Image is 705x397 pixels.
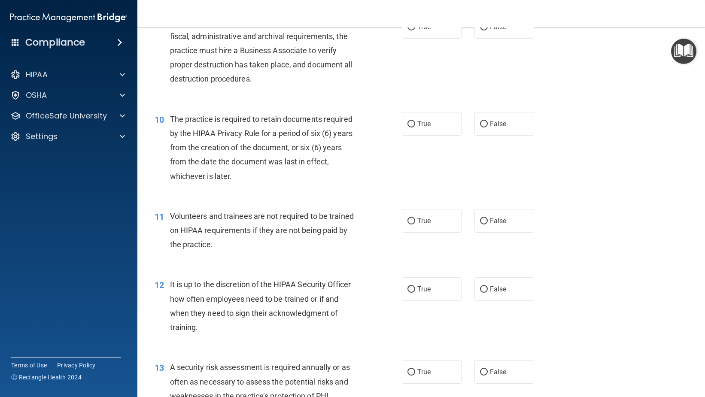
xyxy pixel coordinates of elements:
[10,131,125,142] a: Settings
[662,338,695,370] iframe: Drift Widget Chat Controller
[407,286,415,293] input: True
[490,368,507,376] span: False
[26,90,47,100] p: OSHA
[170,280,351,332] span: It is up to the discretion of the HIPAA Security Officer how often employees need to be trained o...
[480,24,488,30] input: False
[10,70,125,80] a: HIPAA
[10,90,125,100] a: OSHA
[480,121,488,127] input: False
[10,111,125,121] a: OfficeSafe University
[170,18,352,84] span: To properly destroy records that have satisfied legal, fiscal, administrative and archival requir...
[407,369,415,376] input: True
[155,115,164,125] span: 10
[490,120,507,128] span: False
[480,218,488,224] input: False
[417,120,431,128] span: True
[490,285,507,293] span: False
[26,70,48,80] p: HIPAA
[671,39,696,64] button: Open Resource Center
[417,368,431,376] span: True
[11,373,82,382] span: Ⓒ Rectangle Health 2024
[407,24,415,30] input: True
[10,9,127,26] img: PMB logo
[155,18,164,28] span: 09
[417,217,431,225] span: True
[407,121,415,127] input: True
[170,212,354,249] span: Volunteers and trainees are not required to be trained on HIPAA requirements if they are not bein...
[25,36,85,48] h4: Compliance
[155,212,164,222] span: 11
[490,23,507,31] span: False
[417,285,431,293] span: True
[480,286,488,293] input: False
[57,361,96,370] a: Privacy Policy
[490,217,507,225] span: False
[26,111,107,121] p: OfficeSafe University
[155,363,164,373] span: 13
[155,280,164,290] span: 12
[407,218,415,224] input: True
[26,131,58,142] p: Settings
[11,361,47,370] a: Terms of Use
[170,115,353,181] span: The practice is required to retain documents required by the HIPAA Privacy Rule for a period of s...
[417,23,431,31] span: True
[480,369,488,376] input: False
